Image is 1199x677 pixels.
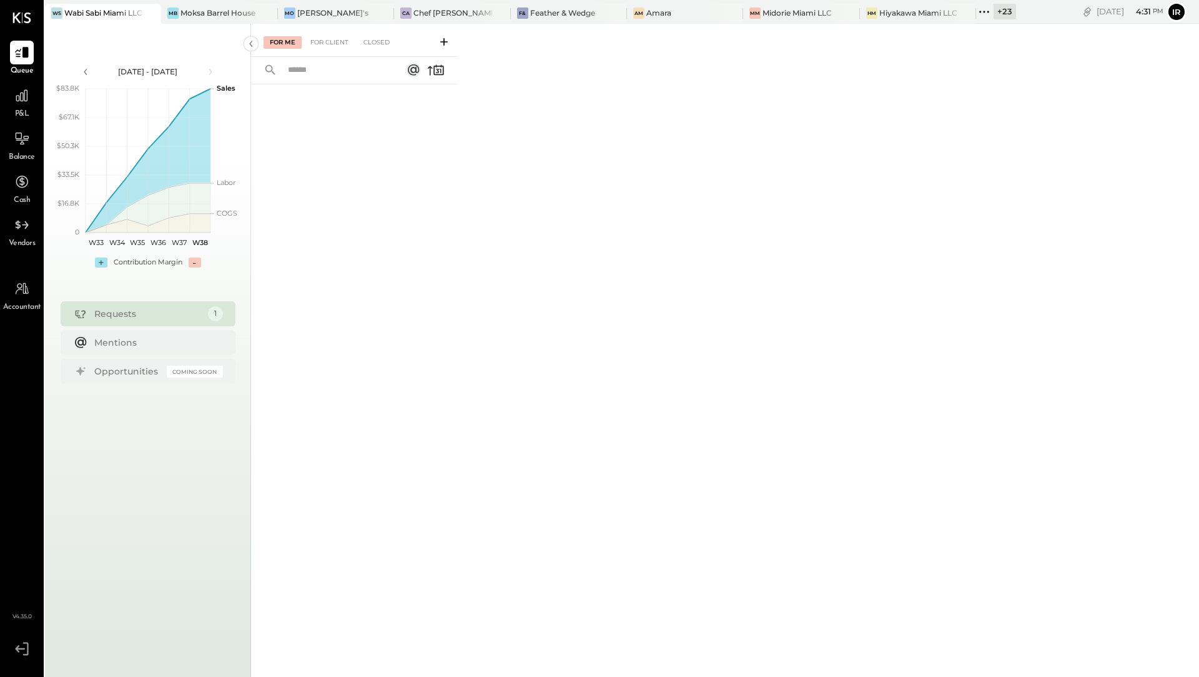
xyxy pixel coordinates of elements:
[1,127,43,163] a: Balance
[192,238,207,247] text: W38
[172,238,187,247] text: W37
[217,209,237,218] text: COGS
[94,336,217,349] div: Mentions
[130,238,145,247] text: W35
[264,36,302,49] div: For Me
[866,8,877,19] div: HM
[400,8,412,19] div: CA
[1,277,43,313] a: Accountant
[167,8,179,19] div: MB
[56,84,79,93] text: $83.8K
[94,365,160,378] div: Opportunities
[51,8,62,19] div: WS
[150,238,166,247] text: W36
[15,109,29,120] span: P&L
[208,306,223,321] div: 1
[297,8,368,18] div: [PERSON_NAME]'s
[11,66,34,77] span: Queue
[189,258,201,268] div: -
[1,84,43,120] a: P&L
[9,238,36,249] span: Vendors
[1081,5,1093,18] div: copy link
[284,8,295,19] div: Mo
[3,302,41,313] span: Accountant
[88,238,103,247] text: W33
[304,36,355,49] div: For Client
[114,258,182,268] div: Contribution Margin
[167,366,223,378] div: Coming Soon
[633,8,644,19] div: Am
[57,141,79,150] text: $50.3K
[762,8,832,18] div: Midorie Miami LLC
[59,113,79,121] text: $67.1K
[1167,2,1187,22] button: Ir
[109,238,125,247] text: W34
[413,8,491,18] div: Chef [PERSON_NAME]'s Vineyard Restaurant
[357,36,396,49] div: Closed
[1,213,43,249] a: Vendors
[95,258,107,268] div: +
[75,228,79,236] text: 0
[517,8,528,19] div: F&
[57,170,79,179] text: $33.5K
[217,178,235,187] text: Labor
[57,199,79,208] text: $16.8K
[94,308,202,320] div: Requests
[217,84,235,93] text: Sales
[14,195,30,206] span: Cash
[1,170,43,206] a: Cash
[749,8,761,19] div: MM
[1,41,43,77] a: Queue
[879,8,957,18] div: Hiyakawa Miami LLC
[64,8,142,18] div: Wabi Sabi Miami LLC
[994,4,1016,19] div: + 23
[9,152,35,163] span: Balance
[1097,6,1163,18] div: [DATE]
[95,66,201,77] div: [DATE] - [DATE]
[646,8,671,18] div: Amara
[530,8,595,18] div: Feather & Wedge
[180,8,255,18] div: Moksa Barrel House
